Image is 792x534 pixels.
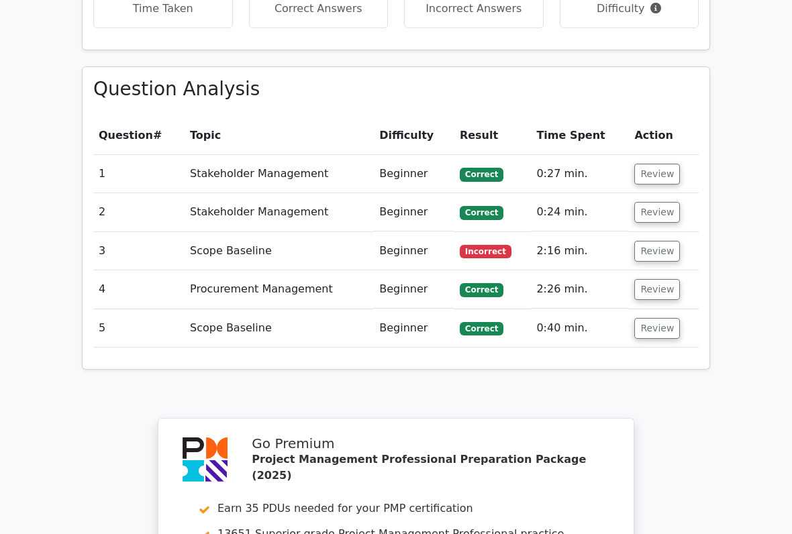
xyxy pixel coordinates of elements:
th: Result [454,117,531,155]
button: Review [634,241,680,262]
p: Difficulty [571,1,688,17]
span: Incorrect [460,245,511,258]
th: Difficulty [374,117,454,155]
p: Correct Answers [260,1,377,17]
span: Question [99,129,153,142]
td: 0:24 min. [531,193,629,231]
td: 2:26 min. [531,270,629,309]
button: Review [634,318,680,339]
button: Review [634,279,680,300]
h3: Question Analysis [93,78,699,100]
td: Beginner [374,270,454,309]
button: Review [634,164,680,184]
td: 1 [93,155,185,193]
td: 5 [93,309,185,348]
td: Stakeholder Management [185,155,374,193]
td: Procurement Management [185,270,374,309]
td: 2:16 min. [531,232,629,270]
td: 0:27 min. [531,155,629,193]
td: Beginner [374,155,454,193]
td: Beginner [374,193,454,231]
span: Correct [460,322,503,335]
td: 2 [93,193,185,231]
td: Stakeholder Management [185,193,374,231]
td: Scope Baseline [185,232,374,270]
span: Correct [460,206,503,219]
span: Correct [460,283,503,297]
td: Beginner [374,309,454,348]
p: Time Taken [105,1,221,17]
td: Beginner [374,232,454,270]
button: Review [634,202,680,223]
th: Action [629,117,699,155]
th: # [93,117,185,155]
th: Time Spent [531,117,629,155]
span: Correct [460,168,503,181]
p: Incorrect Answers [415,1,532,17]
td: 4 [93,270,185,309]
td: 3 [93,232,185,270]
td: Scope Baseline [185,309,374,348]
th: Topic [185,117,374,155]
td: 0:40 min. [531,309,629,348]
